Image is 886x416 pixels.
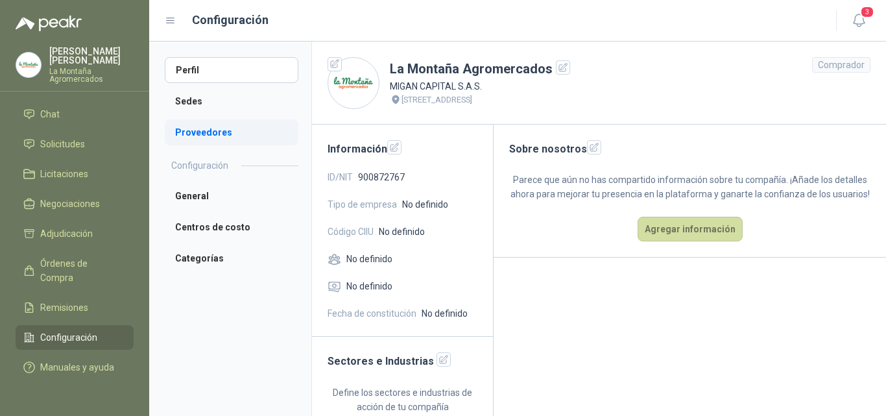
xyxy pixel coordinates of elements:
span: No definido [379,225,425,239]
span: Remisiones [40,300,88,315]
span: 900872767 [358,170,405,184]
a: General [165,183,298,209]
span: 3 [860,6,874,18]
img: Company Logo [16,53,41,77]
a: Órdenes de Compra [16,251,134,290]
h2: Configuración [171,158,228,173]
p: Parece que aún no has compartido información sobre tu compañía. ¡Añade los detalles ahora para me... [509,173,870,201]
span: Tipo de empresa [328,197,397,212]
span: ID/NIT [328,170,353,184]
a: Sedes [165,88,298,114]
img: Company Logo [328,58,379,108]
button: Agregar información [638,217,743,241]
a: Negociaciones [16,191,134,216]
p: [STREET_ADDRESS] [401,93,472,106]
h2: Información [328,140,477,157]
span: Fecha de constitución [328,306,416,321]
p: [PERSON_NAME] [PERSON_NAME] [49,47,134,65]
a: Centros de costo [165,214,298,240]
span: Chat [40,107,60,121]
div: Comprador [812,57,870,73]
img: Logo peakr [16,16,82,31]
span: Órdenes de Compra [40,256,121,285]
span: Código CIIU [328,225,374,239]
a: Adjudicación [16,221,134,246]
a: Remisiones [16,295,134,320]
h2: Sectores e Industrias [328,352,477,369]
h2: Sobre nosotros [509,140,870,157]
span: Manuales y ayuda [40,360,114,374]
a: Configuración [16,325,134,350]
a: Chat [16,102,134,127]
span: No definido [422,306,468,321]
span: Solicitudes [40,137,85,151]
a: Proveedores [165,119,298,145]
h1: La Montaña Agromercados [390,59,570,79]
span: No definido [346,279,392,293]
p: La Montaña Agromercados [49,67,134,83]
p: MIGAN CAPITAL S.A.S. [390,79,570,93]
a: Categorías [165,245,298,271]
span: Licitaciones [40,167,88,181]
p: Define los sectores e industrias de acción de tu compañía [328,385,477,414]
span: Negociaciones [40,197,100,211]
span: Configuración [40,330,97,345]
button: 3 [847,9,870,32]
span: Adjudicación [40,226,93,241]
a: Perfil [165,57,298,83]
a: Licitaciones [16,162,134,186]
h1: Configuración [192,11,269,29]
a: Manuales y ayuda [16,355,134,380]
span: No definido [402,197,448,212]
a: Solicitudes [16,132,134,156]
span: No definido [346,252,392,266]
